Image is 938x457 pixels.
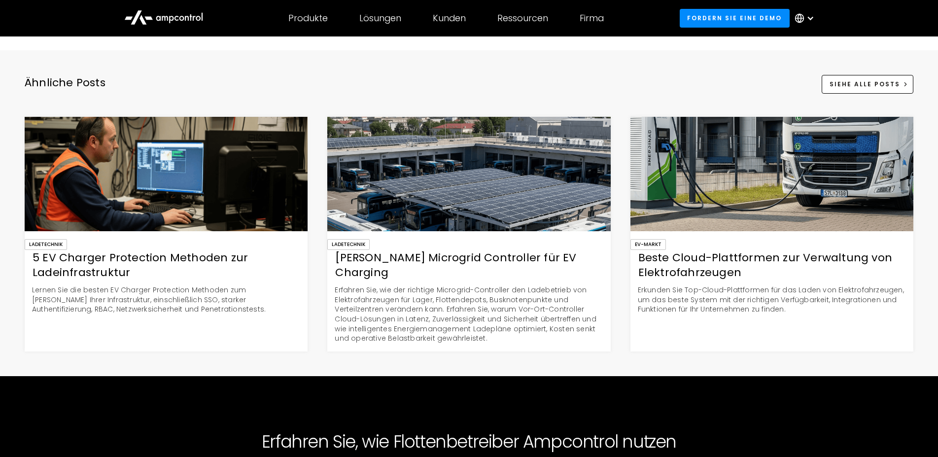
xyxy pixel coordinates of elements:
h2: Erfahren Sie, wie Flottenbetreiber Ampcontrol nutzen [262,431,676,452]
div: Beste Cloud-Plattformen zur Verwaltung von Elektrofahrzeugen [630,250,913,281]
img: 5 EV Charger Protection Methoden zur Ladeinfrastruktur [25,117,308,231]
a: Fordern Sie eine Demo [680,9,790,27]
div: EV-Markt [630,239,666,250]
div: 5 EV Charger Protection Methoden zur Ladeinfrastruktur [25,250,308,281]
div: Firma [580,13,604,24]
div: Lösungen [359,13,401,24]
a: Ladetechnik5 EV Charger Protection Methoden zur LadeinfrastrukturLernen Sie die besten EV Charger... [25,117,308,352]
a: Ladetechnik[PERSON_NAME] Microgrid Controller für EV ChargingErfahren Sie, wie der richtige Micro... [327,117,610,352]
div: Kunden [433,13,466,24]
div: Produkte [288,13,328,24]
a: Siehe Alle Posts [822,75,913,93]
div: Ladetechnik [25,239,67,250]
div: Ladetechnik [327,239,370,250]
a: EV-MarktBeste Cloud-Plattformen zur Verwaltung von ElektrofahrzeugenErkunden Sie Top-Cloud-Plattf... [630,117,913,352]
div: Siehe Alle Posts [830,80,900,89]
div: Ähnliche Posts [25,75,105,105]
img: Beste Cloud-Plattformen zur Verwaltung von Elektrofahrzeugen [630,117,913,231]
div: [PERSON_NAME] Microgrid Controller für EV Charging [327,250,610,281]
p: Erfahren Sie, wie der richtige Microgrid-Controller den Ladebetrieb von Elektrofahrzeugen für Lag... [327,285,610,344]
div: Ressourcen [497,13,548,24]
p: Lernen Sie die besten EV Charger Protection Methoden zum [PERSON_NAME] Ihrer Infrastruktur, einsc... [25,285,308,315]
p: Erkunden Sie Top-Cloud-Plattformen für das Laden von Elektrofahrzeugen, um das beste System mit d... [630,285,913,315]
img: Bester Microgrid Controller für EV Charging [327,117,610,231]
